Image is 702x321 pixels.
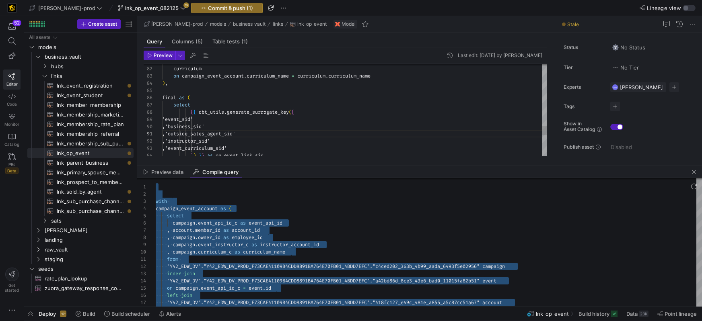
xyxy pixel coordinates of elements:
[38,264,132,274] span: seeds
[564,45,604,50] span: Status
[45,52,132,61] span: business_vault
[144,130,152,137] div: 91
[3,90,21,110] a: Code
[27,187,134,196] div: Press SPACE to select this row.
[289,109,292,115] span: (
[249,220,282,226] span: event_api_id
[8,4,16,12] img: https://storage.googleapis.com/y42-prod-data-exchange/images/uAsz27BndGEK0hZWDFeOjoxA7jCwgK9jE472...
[184,270,195,277] span: join
[45,235,132,245] span: landing
[536,311,569,317] span: lnk_op_event
[370,263,373,270] span: .
[27,119,134,129] a: lnk_membership_rate_plan​​​​​​​​​​
[3,1,21,15] a: https://storage.googleapis.com/y42-prod-data-exchange/images/uAsz27BndGEK0hZWDFeOjoxA7jCwgK9jE472...
[173,234,195,241] span: campaign
[27,139,134,148] a: lnk_membership_sub_purchase_channel​​​​​​​​​​
[57,120,124,129] span: lnk_membership_rate_plan​​​​​​​​​​
[144,87,152,94] div: 85
[27,274,134,283] a: rate_plan_lookup​​​​​​
[155,307,185,321] button: Alerts
[27,119,134,129] div: Press SPACE to select this row.
[72,307,99,321] button: Build
[344,278,370,284] span: 4BDD7EFC"
[27,235,134,245] div: Press SPACE to select this row.
[232,227,260,233] span: account_id
[27,225,134,235] div: Press SPACE to select this row.
[612,44,645,51] span: No Status
[181,292,192,299] span: join
[612,64,619,71] img: No tier
[57,129,124,139] span: lnk_membership_referral​​​​​​​​​​
[27,264,134,274] div: Press SPACE to select this row.
[27,168,134,177] div: Press SPACE to select this row.
[27,100,134,110] div: Press SPACE to select this row.
[373,299,480,306] span: "418fc127_e49c_481e_a855_a5c87cc51a67"
[27,177,134,187] div: Press SPACE to select this row.
[325,73,328,79] span: .
[482,278,496,284] span: event
[27,71,134,81] div: Press SPACE to select this row.
[195,234,198,241] span: .
[167,227,170,233] span: ,
[273,21,283,27] span: links
[3,110,21,130] a: Monitor
[137,241,146,248] div: 9
[45,274,124,283] span: rate_plan_lookup​​​​​​
[27,206,134,216] div: Press SPACE to select this row.
[578,311,609,317] span: Build history
[51,62,132,71] span: hubs
[137,212,146,219] div: 5
[173,73,179,79] span: on
[198,285,201,291] span: .
[137,256,146,263] div: 11
[201,285,240,291] span: event_api_id_c
[620,84,663,90] span: [PERSON_NAME]
[610,42,647,53] button: No statusNo Status
[190,152,193,159] span: ]
[57,81,124,90] span: lnk_event_registration​​​​​​​​​​
[6,82,18,86] span: Editor
[199,109,224,115] span: dbt_utils
[137,263,146,270] div: 12
[144,145,152,152] div: 93
[29,35,50,40] div: All assets
[27,245,134,254] div: Press SPACE to select this row.
[156,205,218,212] span: campaign_event_account
[167,249,170,255] span: ,
[201,278,204,284] span: .
[263,285,266,291] span: .
[639,311,648,317] div: 23K
[567,21,579,27] span: Stale
[482,299,502,306] span: account
[27,61,134,71] div: Press SPACE to select this row.
[249,285,263,291] span: event
[193,109,196,115] span: {
[137,248,146,256] div: 10
[57,149,124,158] span: lnk_op_event​​​​​​​​​​
[27,81,134,90] div: Press SPACE to select this row.
[202,152,204,159] span: }
[27,90,134,100] a: lnk_event_student​​​​​​​​​​
[27,33,134,42] div: Press SPACE to select this row.
[241,39,248,44] span: (1)
[167,278,201,284] span: "Y42_EDW_DV"
[207,152,213,159] span: as
[111,311,150,317] span: Build scheduler
[173,65,202,72] span: curriculum
[240,220,246,226] span: as
[27,3,105,13] button: [PERSON_NAME]-prod
[173,102,190,108] span: select
[292,73,294,79] span: =
[247,73,289,79] span: curriculum_name
[156,198,167,204] span: with
[210,21,226,27] span: models
[137,234,146,241] div: 8
[77,19,121,29] button: Create asset
[27,254,134,264] div: Press SPACE to select this row.
[216,152,264,159] span: op_event_link_sid
[3,150,21,177] a: PRsBeta
[626,311,638,317] span: Data
[195,227,220,233] span: member_id
[167,241,170,248] span: ,
[482,263,505,270] span: campaign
